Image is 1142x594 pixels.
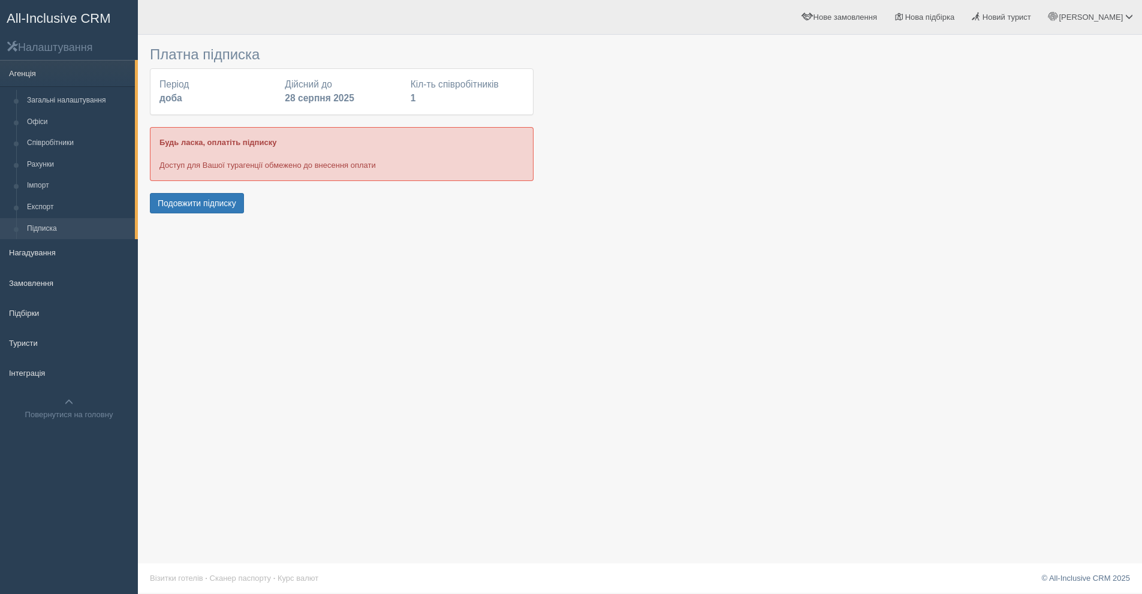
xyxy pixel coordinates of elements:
[983,13,1031,22] span: Новий турист
[1,1,137,34] a: All-Inclusive CRM
[813,13,877,22] span: Нове замовлення
[22,175,135,197] a: Імпорт
[278,574,318,583] a: Курс валют
[22,90,135,111] a: Загальні налаштування
[7,11,111,26] span: All-Inclusive CRM
[22,111,135,133] a: Офіси
[205,574,207,583] span: ·
[273,574,276,583] span: ·
[411,93,416,103] b: 1
[159,93,182,103] b: доба
[405,78,530,105] div: Кіл-ть співробітників
[150,127,534,180] div: Доступ для Вашої турагенції обмежено до внесення оплати
[285,93,354,103] b: 28 серпня 2025
[1059,13,1123,22] span: [PERSON_NAME]
[150,574,203,583] a: Візитки готелів
[153,78,279,105] div: Період
[159,138,276,147] b: Будь ласка, оплатіть підписку
[22,132,135,154] a: Співробітники
[1041,574,1130,583] a: © All-Inclusive CRM 2025
[150,47,534,62] h3: Платна підписка
[905,13,955,22] span: Нова підбірка
[22,154,135,176] a: Рахунки
[22,197,135,218] a: Експорт
[210,574,271,583] a: Сканер паспорту
[279,78,404,105] div: Дійсний до
[22,218,135,240] a: Підписка
[150,193,244,213] button: Подовжити підписку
